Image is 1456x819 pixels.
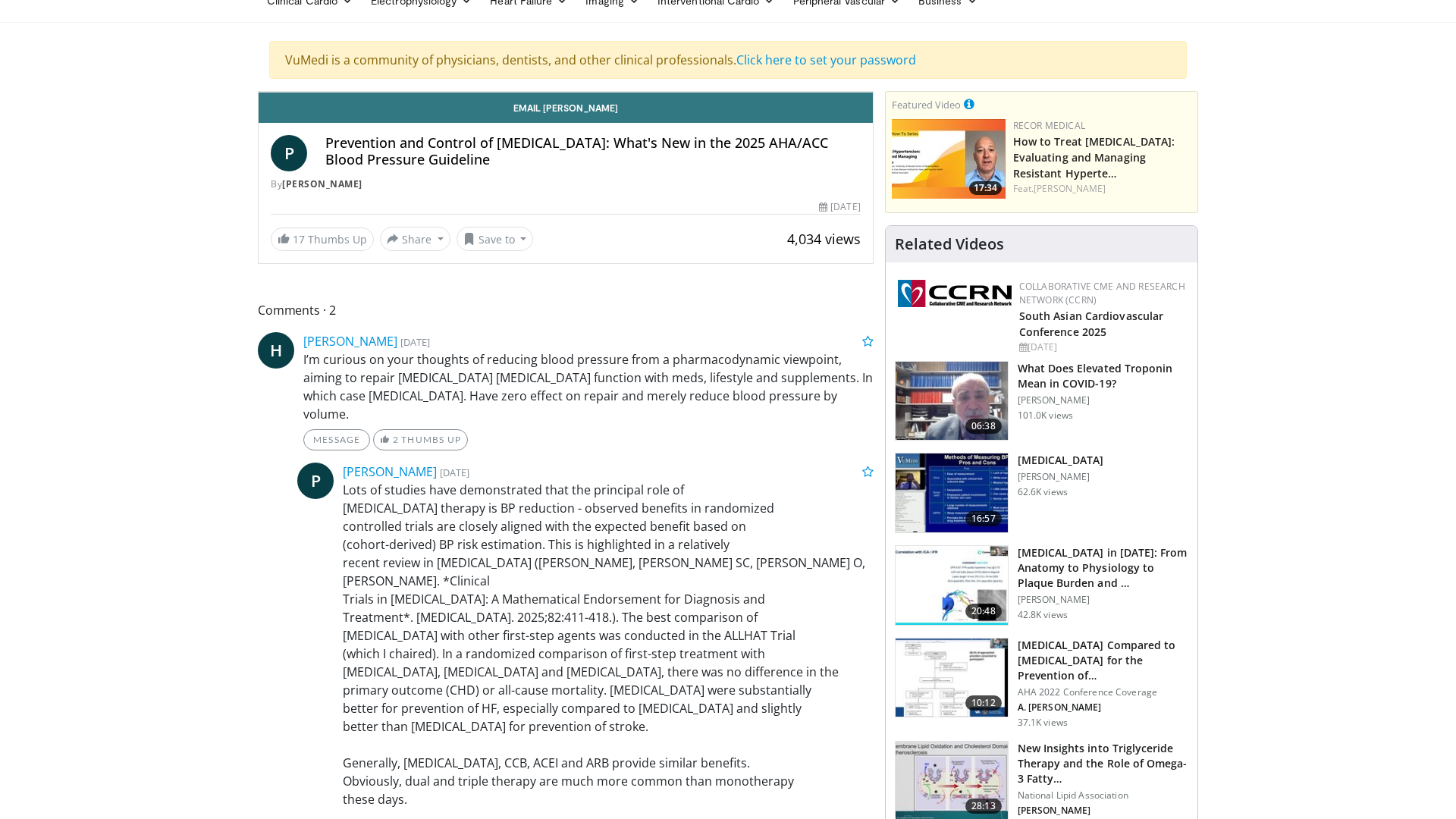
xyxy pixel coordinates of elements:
a: P [297,463,334,499]
h3: [MEDICAL_DATA] [1018,453,1104,468]
a: Collaborative CME and Research Network (CCRN) [1019,280,1185,306]
small: Featured Video [892,98,961,111]
a: H [258,332,294,369]
a: Click here to set your password [736,52,916,68]
a: 20:48 [MEDICAL_DATA] in [DATE]: From Anatomy to Physiology to Plaque Burden and … [PERSON_NAME] 4... [895,545,1188,626]
p: [PERSON_NAME] [1018,471,1104,483]
div: Feat. [1013,182,1191,196]
a: Message [303,429,370,450]
img: a04ee3ba-8487-4636-b0fb-5e8d268f3737.png.150x105_q85_autocrop_double_scale_upscale_version-0.2.png [898,280,1012,307]
h4: Prevention and Control of [MEDICAL_DATA]: What's New in the 2025 AHA/ACC Blood Pressure Guideline [325,135,861,168]
span: 10:12 [965,695,1002,711]
a: 06:38 What Does Elevated Troponin Mean in COVID-19? [PERSON_NAME] 101.0K views [895,361,1188,441]
img: 10cbd22e-c1e6-49ff-b90e-4507a8859fc1.jpg.150x105_q85_crop-smart_upscale.jpg [892,119,1006,199]
span: 06:38 [965,419,1002,434]
p: A. [PERSON_NAME] [1018,701,1188,714]
a: [PERSON_NAME] [303,333,397,350]
span: Comments 2 [258,300,874,320]
a: South Asian Cardiovascular Conference 2025 [1019,309,1164,339]
p: AHA 2022 Conference Coverage [1018,686,1188,698]
span: 2 [393,434,399,445]
p: [PERSON_NAME] [1018,394,1188,406]
a: [PERSON_NAME] [1034,182,1106,195]
span: 28:13 [965,799,1002,814]
h3: [MEDICAL_DATA] Compared to [MEDICAL_DATA] for the Prevention of… [1018,638,1188,683]
span: 17 [293,232,305,246]
small: [DATE] [400,335,430,349]
h4: Related Videos [895,235,1004,253]
p: 101.0K views [1018,409,1073,422]
a: [PERSON_NAME] [343,463,437,480]
small: [DATE] [440,466,469,479]
a: [PERSON_NAME] [282,177,362,190]
span: 20:48 [965,604,1002,619]
img: 823da73b-7a00-425d-bb7f-45c8b03b10c3.150x105_q85_crop-smart_upscale.jpg [896,546,1008,625]
div: VuMedi is a community of physicians, dentists, and other clinical professionals. [269,41,1187,79]
a: Email [PERSON_NAME] [259,93,873,123]
p: 42.8K views [1018,609,1068,621]
p: 62.6K views [1018,486,1068,498]
span: 16:57 [965,511,1002,526]
img: 7c0f9b53-1609-4588-8498-7cac8464d722.150x105_q85_crop-smart_upscale.jpg [896,639,1008,717]
span: 17:34 [969,181,1002,195]
div: By [271,177,861,191]
video-js: Video Player [259,92,873,93]
a: P [271,135,307,171]
p: 37.1K views [1018,717,1068,729]
a: How to Treat [MEDICAL_DATA]: Evaluating and Managing Resistant Hyperte… [1013,134,1175,180]
button: Share [380,227,450,251]
img: a92b9a22-396b-4790-a2bb-5028b5f4e720.150x105_q85_crop-smart_upscale.jpg [896,453,1008,532]
a: 16:57 [MEDICAL_DATA] [PERSON_NAME] 62.6K views [895,453,1188,533]
p: National Lipid Association [1018,789,1188,802]
a: 17:34 [892,119,1006,199]
p: [PERSON_NAME] [1018,805,1188,817]
span: 4,034 views [787,230,861,248]
a: 10:12 [MEDICAL_DATA] Compared to [MEDICAL_DATA] for the Prevention of… AHA 2022 Conference Covera... [895,638,1188,729]
a: Recor Medical [1013,119,1085,132]
p: I’m curious on your thoughts of reducing blood pressure from a pharmacodynamic viewpoint, aiming ... [303,350,874,423]
div: [DATE] [1019,340,1185,354]
button: Save to [457,227,534,251]
a: 17 Thumbs Up [271,227,374,251]
h3: What Does Elevated Troponin Mean in COVID-19? [1018,361,1188,391]
img: 98daf78a-1d22-4ebe-927e-10afe95ffd94.150x105_q85_crop-smart_upscale.jpg [896,362,1008,441]
h3: New Insights into Triglyceride Therapy and the Role of Omega-3 Fatty… [1018,741,1188,786]
div: [DATE] [819,200,860,214]
a: 2 Thumbs Up [373,429,468,450]
h3: [MEDICAL_DATA] in [DATE]: From Anatomy to Physiology to Plaque Burden and … [1018,545,1188,591]
p: [PERSON_NAME] [1018,594,1188,606]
